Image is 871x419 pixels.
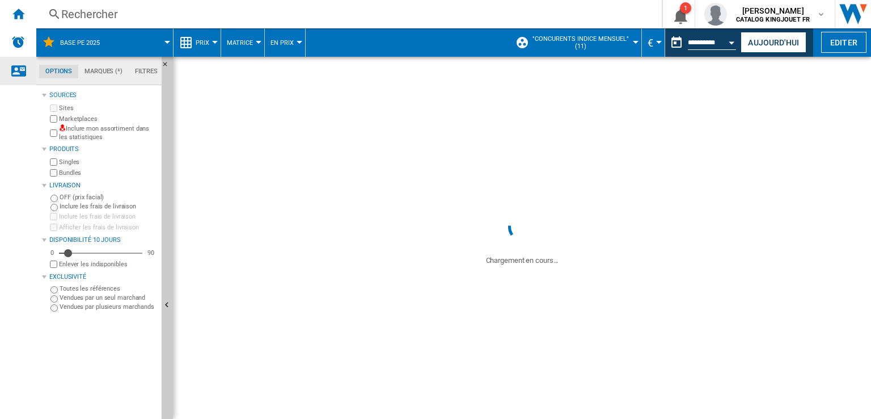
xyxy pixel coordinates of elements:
[49,181,157,190] div: Livraison
[49,236,157,245] div: Disponibilité 10 Jours
[821,32,866,53] button: Editer
[486,256,559,265] ng-transclude: Chargement en cours...
[196,28,215,57] button: Prix
[59,124,157,142] label: Inclure mon assortiment dans les statistiques
[665,28,738,57] div: Ce rapport est basé sur une date antérieure à celle d'aujourd'hui.
[722,31,742,51] button: Open calendar
[60,284,157,293] label: Toutes les références
[61,6,632,22] div: Rechercher
[59,223,157,232] label: Afficher les frais de livraison
[648,37,653,49] span: €
[49,91,157,100] div: Sources
[42,28,167,57] div: BASE PE 2025
[59,104,157,112] label: Sites
[59,212,157,221] label: Inclure les frais de livraison
[642,28,665,57] md-menu: Currency
[196,39,209,47] span: Prix
[227,28,259,57] button: Matrice
[60,294,157,302] label: Vendues par un seul marchand
[741,32,806,53] button: Aujourd'hui
[59,115,157,123] label: Marketplaces
[48,249,57,257] div: 0
[49,273,157,282] div: Exclusivité
[736,16,810,23] b: CATALOG KINGJOUET FR
[531,35,630,50] span: "CONCURENTS INDICE MENSUEL" (11)
[60,193,157,202] label: OFF (prix facial)
[129,65,164,78] md-tab-item: Filtres
[680,2,691,14] div: 1
[515,28,636,57] div: "CONCURENTS INDICE MENSUEL" (11)
[50,115,57,123] input: Marketplaces
[145,249,157,257] div: 90
[78,65,129,78] md-tab-item: Marques (*)
[270,28,299,57] button: En Prix
[60,303,157,311] label: Vendues par plusieurs marchands
[665,31,688,54] button: md-calendar
[50,304,58,312] input: Vendues par plusieurs marchands
[50,213,57,220] input: Inclure les frais de livraison
[227,39,253,47] span: Matrice
[60,202,157,211] label: Inclure les frais de livraison
[648,28,659,57] button: €
[50,224,57,231] input: Afficher les frais de livraison
[50,169,57,177] input: Bundles
[50,195,58,202] input: OFF (prix facial)
[11,35,25,49] img: alerts-logo.svg
[50,286,58,294] input: Toutes les références
[59,158,157,166] label: Singles
[50,204,58,211] input: Inclure les frais de livraison
[50,104,57,112] input: Sites
[179,28,215,57] div: Prix
[60,28,111,57] button: BASE PE 2025
[50,261,57,268] input: Afficher les frais de livraison
[59,169,157,177] label: Bundles
[50,158,57,166] input: Singles
[59,124,66,131] img: mysite-not-bg-18x18.png
[50,295,58,303] input: Vendues par un seul marchand
[59,248,142,259] md-slider: Disponibilité
[704,3,727,26] img: profile.jpg
[162,57,175,77] button: Masquer
[49,145,157,154] div: Produits
[270,39,294,47] span: En Prix
[60,39,100,47] span: BASE PE 2025
[39,65,78,78] md-tab-item: Options
[736,5,810,16] span: [PERSON_NAME]
[531,28,636,57] button: "CONCURENTS INDICE MENSUEL" (11)
[59,260,157,269] label: Enlever les indisponibles
[50,126,57,140] input: Inclure mon assortiment dans les statistiques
